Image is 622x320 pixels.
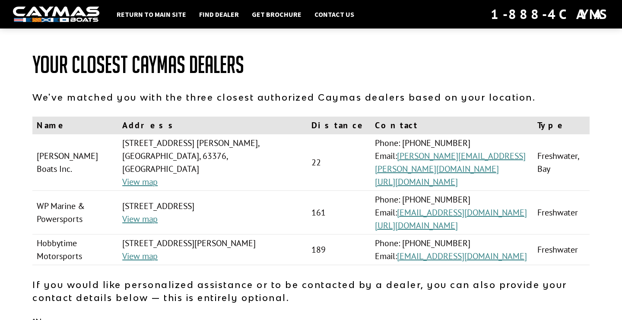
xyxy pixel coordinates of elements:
[32,117,118,134] th: Name
[118,117,307,134] th: Address
[122,213,158,225] a: View map
[533,191,590,234] td: Freshwater
[375,176,458,187] a: [URL][DOMAIN_NAME]
[375,150,526,174] a: [PERSON_NAME][EMAIL_ADDRESS][PERSON_NAME][DOMAIN_NAME]
[118,191,307,234] td: [STREET_ADDRESS]
[32,234,118,265] td: Hobbytime Motorsports
[307,117,371,134] th: Distance
[491,5,609,24] div: 1-888-4CAYMAS
[371,191,533,234] td: Phone: [PHONE_NUMBER] Email:
[195,9,243,20] a: Find Dealer
[371,134,533,191] td: Phone: [PHONE_NUMBER] Email:
[13,6,99,22] img: white-logo-c9c8dbefe5ff5ceceb0f0178aa75bf4bb51f6bca0971e226c86eb53dfe498488.png
[375,220,458,231] a: [URL][DOMAIN_NAME]
[32,191,118,234] td: WP Marine & Powersports
[307,234,371,265] td: 189
[371,117,533,134] th: Contact
[533,117,590,134] th: Type
[397,207,527,218] a: [EMAIL_ADDRESS][DOMAIN_NAME]
[307,191,371,234] td: 161
[122,250,158,262] a: View map
[32,52,590,78] h1: Your Closest Caymas Dealers
[307,134,371,191] td: 22
[32,134,118,191] td: [PERSON_NAME] Boats Inc.
[118,134,307,191] td: [STREET_ADDRESS] [PERSON_NAME], [GEOGRAPHIC_DATA], 63376, [GEOGRAPHIC_DATA]
[397,250,527,262] a: [EMAIL_ADDRESS][DOMAIN_NAME]
[310,9,359,20] a: Contact Us
[32,91,590,104] p: We've matched you with the three closest authorized Caymas dealers based on your location.
[371,234,533,265] td: Phone: [PHONE_NUMBER] Email:
[533,234,590,265] td: Freshwater
[32,278,590,304] p: If you would like personalized assistance or to be contacted by a dealer, you can also provide yo...
[533,134,590,191] td: Freshwater, Bay
[118,234,307,265] td: [STREET_ADDRESS][PERSON_NAME]
[122,176,158,187] a: View map
[248,9,306,20] a: Get Brochure
[112,9,190,20] a: Return to main site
